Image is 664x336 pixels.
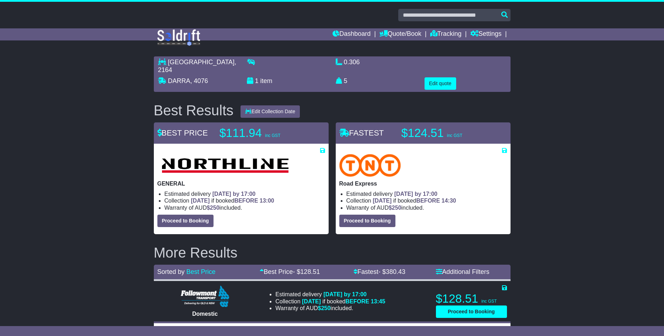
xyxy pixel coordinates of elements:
[339,215,395,227] button: Proceed to Booking
[181,286,230,307] img: Followmont Transport: Domestic
[275,305,385,312] li: Warranty of AUD included.
[302,298,321,304] span: [DATE]
[275,298,385,305] li: Collection
[318,305,331,311] span: $
[275,291,385,298] li: Estimated delivery
[192,311,218,317] span: Domestic
[386,268,405,275] span: 380.43
[190,77,208,84] span: , 4076
[241,105,300,118] button: Edit Collection Date
[164,204,325,211] li: Warranty of AUD included.
[373,198,392,204] span: [DATE]
[436,292,507,306] p: $128.51
[164,191,325,197] li: Estimated delivery
[157,268,185,275] span: Sorted by
[371,298,385,304] span: 13:45
[255,77,259,84] span: 1
[373,198,456,204] span: if booked
[345,298,369,304] span: BEFORE
[191,198,210,204] span: [DATE]
[168,59,234,66] span: [GEOGRAPHIC_DATA]
[401,126,490,140] p: $124.51
[436,268,490,275] a: Additional Filters
[346,191,507,197] li: Estimated delivery
[346,204,507,211] li: Warranty of AUD included.
[157,215,214,227] button: Proceed to Booking
[379,28,421,40] a: Quote/Book
[394,191,438,197] span: [DATE] by 17:00
[442,198,456,204] span: 14:30
[323,291,367,297] span: [DATE] by 17:00
[339,128,384,137] span: FASTEST
[260,198,274,204] span: 13:00
[447,133,462,138] span: inc GST
[157,154,293,177] img: Northline Distribution: GENERAL
[416,198,440,204] span: BEFORE
[430,28,461,40] a: Tracking
[481,299,497,304] span: inc GST
[293,268,320,275] span: - $
[346,197,507,204] li: Collection
[344,59,360,66] span: 0.306
[187,268,216,275] a: Best Price
[436,305,507,318] button: Proceed to Booking
[353,268,405,275] a: Fastest- $380.43
[339,180,507,187] p: Road Express
[150,103,237,118] div: Best Results
[260,268,320,275] a: Best Price- $128.51
[210,205,220,211] span: 250
[157,128,208,137] span: BEST PRICE
[339,154,401,177] img: TNT Domestic: Road Express
[425,77,456,90] button: Edit quote
[191,198,274,204] span: if booked
[300,268,320,275] span: 128.51
[344,77,347,84] span: 5
[333,28,371,40] a: Dashboard
[207,205,220,211] span: $
[470,28,502,40] a: Settings
[220,126,308,140] p: $111.94
[389,205,401,211] span: $
[154,245,511,260] h2: More Results
[234,198,258,204] span: BEFORE
[265,133,280,138] span: inc GST
[321,305,331,311] span: 250
[302,298,385,304] span: if booked
[168,77,190,84] span: DARRA
[392,205,401,211] span: 250
[164,197,325,204] li: Collection
[212,191,256,197] span: [DATE] by 17:00
[260,77,272,84] span: item
[157,180,325,187] p: GENERAL
[378,268,405,275] span: - $
[158,59,236,73] span: , 2164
